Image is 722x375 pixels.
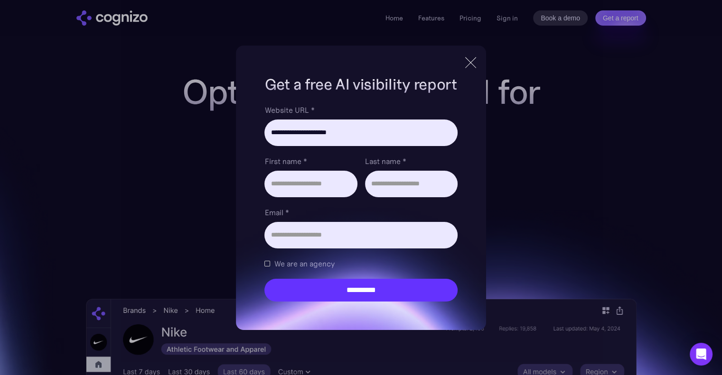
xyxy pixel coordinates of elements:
[264,207,457,218] label: Email *
[690,343,713,366] div: Open Intercom Messenger
[264,74,457,95] h1: Get a free AI visibility report
[274,258,334,269] span: We are an agency
[264,155,357,167] label: First name *
[264,104,457,116] label: Website URL *
[264,104,457,302] form: Brand Report Form
[365,155,458,167] label: Last name *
